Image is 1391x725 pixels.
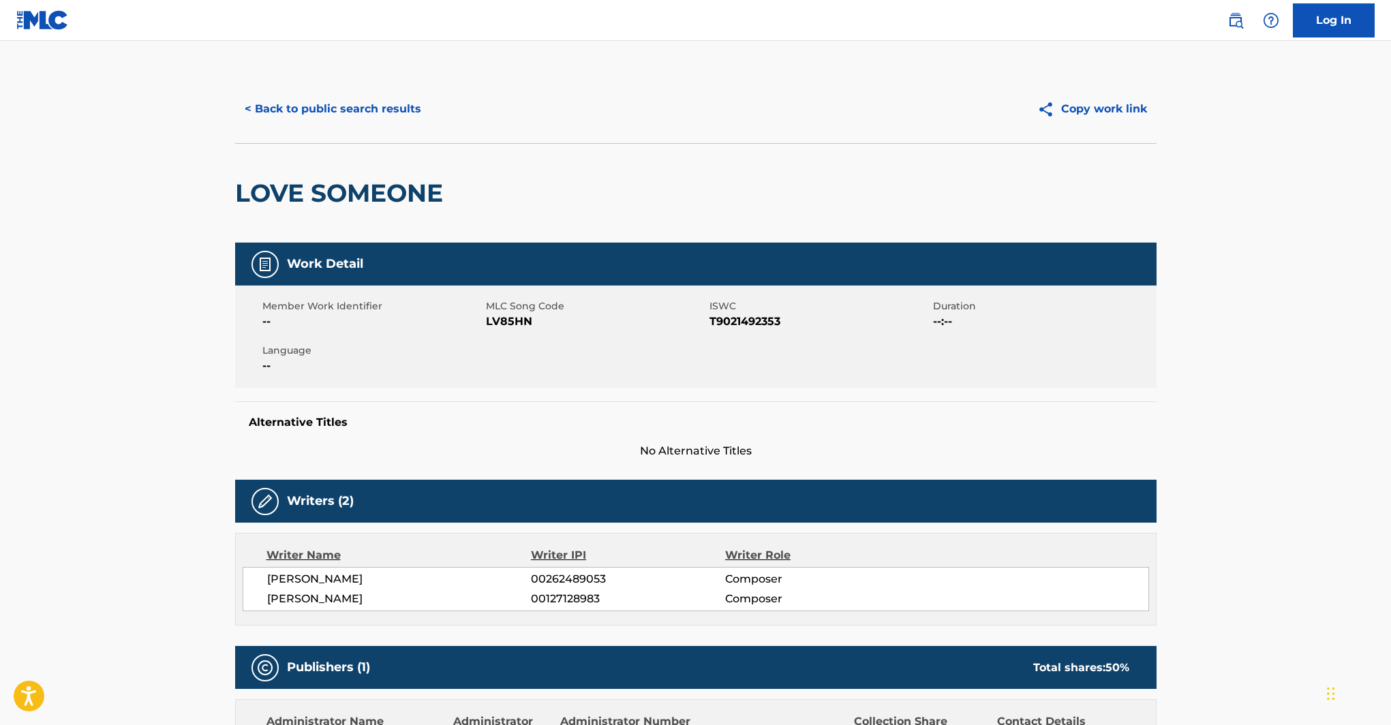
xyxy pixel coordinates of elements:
span: [PERSON_NAME] [267,571,532,587]
div: Drag [1327,673,1335,714]
span: No Alternative Titles [235,443,1157,459]
img: Work Detail [257,256,273,273]
img: help [1263,12,1279,29]
img: Publishers [257,660,273,676]
div: Help [1257,7,1285,34]
iframe: Resource Center [1353,492,1391,602]
h2: LOVE SOMEONE [235,178,450,209]
button: < Back to public search results [235,92,431,126]
div: Writer IPI [531,547,725,564]
h5: Work Detail [287,256,363,272]
span: Language [262,343,483,358]
img: Copy work link [1037,101,1061,118]
div: Writer Name [266,547,532,564]
span: ISWC [709,299,930,313]
span: 00127128983 [531,591,724,607]
iframe: Chat Widget [1323,660,1391,725]
a: Log In [1293,3,1375,37]
h5: Writers (2) [287,493,354,509]
span: Member Work Identifier [262,299,483,313]
span: 00262489053 [531,571,724,587]
h5: Alternative Titles [249,416,1143,429]
span: Composer [725,571,902,587]
img: search [1227,12,1244,29]
img: Writers [257,493,273,510]
span: Duration [933,299,1153,313]
span: -- [262,358,483,374]
span: 50 % [1105,661,1129,674]
a: Public Search [1222,7,1249,34]
span: --:-- [933,313,1153,330]
img: MLC Logo [16,10,69,30]
span: Composer [725,591,902,607]
span: [PERSON_NAME] [267,591,532,607]
div: Total shares: [1033,660,1129,676]
span: LV85HN [486,313,706,330]
span: -- [262,313,483,330]
div: Writer Role [725,547,902,564]
button: Copy work link [1028,92,1157,126]
span: T9021492353 [709,313,930,330]
h5: Publishers (1) [287,660,370,675]
span: MLC Song Code [486,299,706,313]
